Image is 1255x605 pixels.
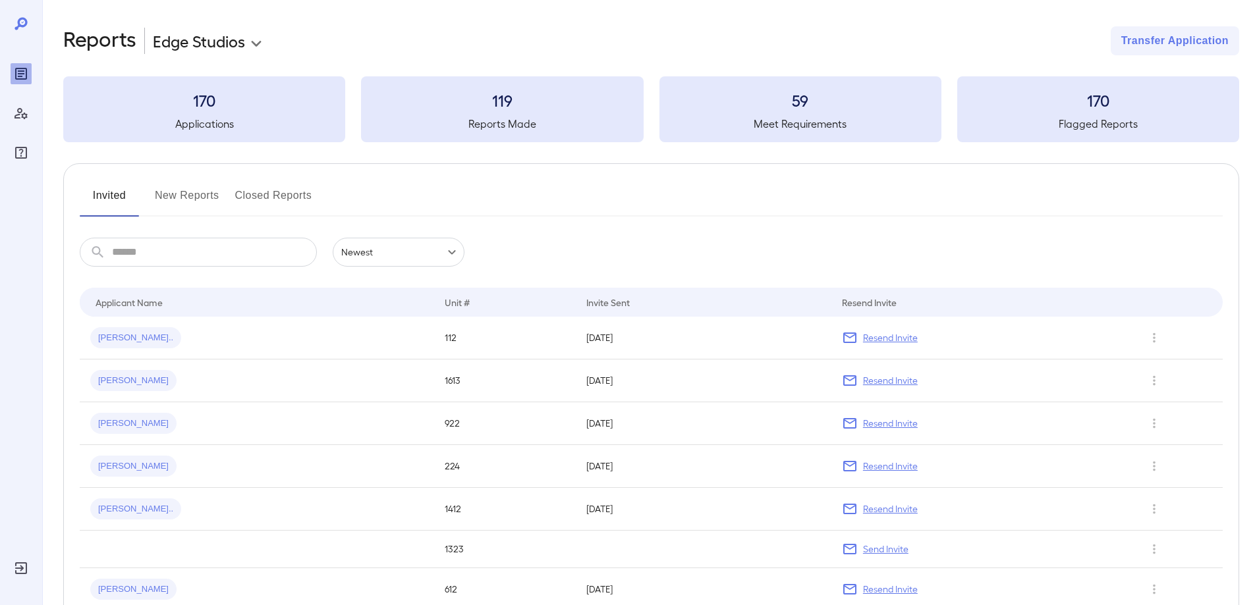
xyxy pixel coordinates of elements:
h3: 119 [361,90,643,111]
td: 1412 [434,488,576,531]
h2: Reports [63,26,136,55]
p: Edge Studios [153,30,245,51]
p: Resend Invite [863,417,918,430]
td: 112 [434,317,576,359]
td: [DATE] [576,317,831,359]
h3: 170 [957,90,1239,111]
td: [DATE] [576,359,831,402]
button: Transfer Application [1111,26,1239,55]
button: Row Actions [1144,498,1165,519]
button: Row Actions [1144,370,1165,391]
button: Row Actions [1144,413,1165,434]
span: [PERSON_NAME] [90,375,177,387]
button: Row Actions [1144,579,1165,600]
h5: Applications [63,116,345,132]
p: Resend Invite [863,460,918,473]
button: Closed Reports [235,185,312,217]
td: 1323 [434,531,576,568]
td: 922 [434,402,576,445]
div: Manage Users [11,103,32,124]
p: Resend Invite [863,502,918,515]
td: 1613 [434,359,576,402]
p: Send Invite [863,542,908,556]
button: Invited [80,185,139,217]
div: FAQ [11,142,32,163]
span: [PERSON_NAME].. [90,503,181,515]
button: Row Actions [1144,539,1165,560]
div: Invite Sent [586,294,630,310]
button: Row Actions [1144,327,1165,348]
td: 224 [434,445,576,488]
h5: Reports Made [361,116,643,132]
td: [DATE] [576,488,831,531]
p: Resend Invite [863,583,918,596]
button: Row Actions [1144,456,1165,477]
p: Resend Invite [863,374,918,387]
h3: 170 [63,90,345,111]
button: New Reports [155,185,219,217]
div: Reports [11,63,32,84]
h5: Meet Requirements [659,116,941,132]
h5: Flagged Reports [957,116,1239,132]
div: Unit # [445,294,470,310]
p: Resend Invite [863,331,918,344]
td: [DATE] [576,402,831,445]
div: Resend Invite [842,294,897,310]
span: [PERSON_NAME] [90,460,177,473]
td: [DATE] [576,445,831,488]
span: [PERSON_NAME].. [90,332,181,344]
summary: 170Applications119Reports Made59Meet Requirements170Flagged Reports [63,76,1239,142]
div: Newest [333,238,464,267]
span: [PERSON_NAME] [90,583,177,596]
span: [PERSON_NAME] [90,417,177,430]
h3: 59 [659,90,941,111]
div: Applicant Name [96,294,163,310]
div: Log Out [11,558,32,579]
